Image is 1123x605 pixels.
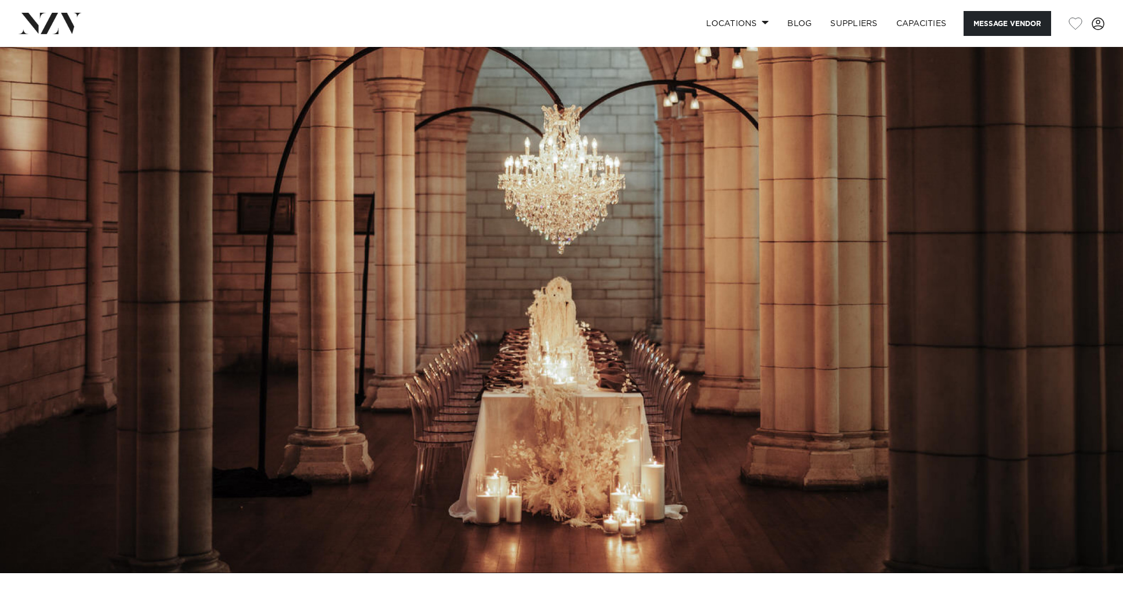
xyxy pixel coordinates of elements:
a: Locations [697,11,778,36]
a: BLOG [778,11,821,36]
button: Message Vendor [964,11,1051,36]
a: SUPPLIERS [821,11,886,36]
img: nzv-logo.png [19,13,82,34]
a: Capacities [887,11,956,36]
